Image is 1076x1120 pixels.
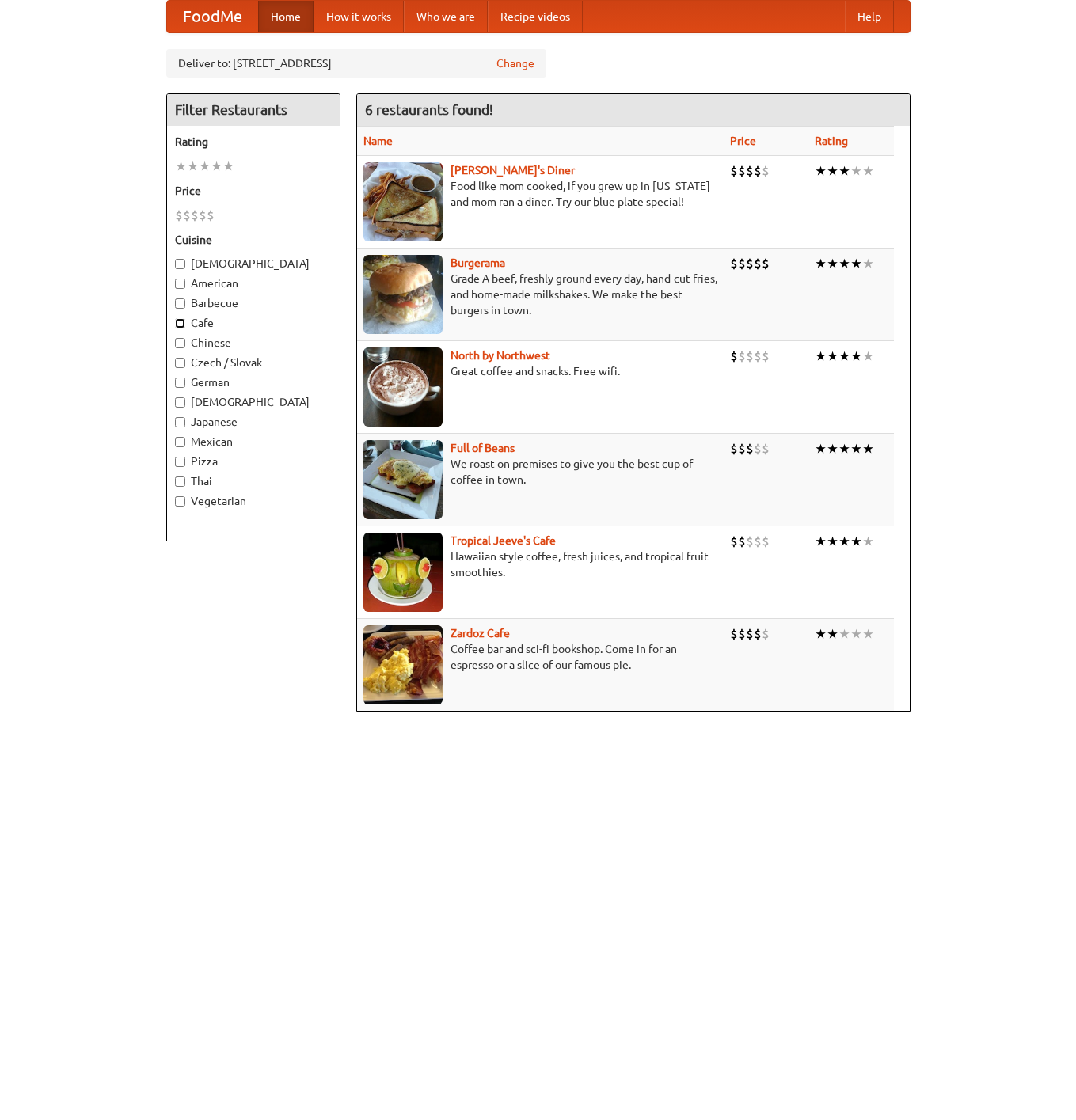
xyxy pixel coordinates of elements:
[838,625,850,643] li: ★
[222,158,234,175] li: ★
[175,295,332,311] label: Barbecue
[175,256,332,271] label: [DEMOGRAPHIC_DATA]
[730,135,756,147] a: Price
[815,347,827,365] li: ★
[451,256,505,269] a: Burgerama
[838,440,850,457] li: ★
[815,162,827,180] li: ★
[488,1,583,32] a: Recipe videos
[175,434,332,450] label: Mexican
[363,162,443,241] img: sallys.jpg
[175,358,185,368] input: Czech / Slovak
[451,164,575,177] a: [PERSON_NAME]'s Diner
[451,627,510,640] b: Zardoz Cafe
[754,162,762,180] li: $
[211,158,222,175] li: ★
[838,255,850,272] li: ★
[175,457,185,467] input: Pizza
[862,625,874,643] li: ★
[754,347,762,365] li: $
[850,625,862,643] li: ★
[363,255,443,334] img: burgerama.jpg
[754,625,762,643] li: $
[175,476,185,487] input: Thai
[363,271,717,318] p: Grade A beef, freshly ground every day, hand-cut fries, and home-made milkshakes. We make the bes...
[167,94,340,126] h4: Filter Restaurants
[754,533,762,550] li: $
[175,454,332,469] label: Pizza
[451,349,550,362] a: North by Northwest
[730,162,738,180] li: $
[451,442,515,454] a: Full of Beans
[175,355,332,370] label: Czech / Slovak
[827,440,838,457] li: ★
[175,232,332,248] h5: Cuisine
[175,374,332,390] label: German
[762,162,770,180] li: $
[746,625,754,643] li: $
[175,279,185,289] input: American
[175,397,185,408] input: [DEMOGRAPHIC_DATA]
[746,347,754,365] li: $
[183,207,191,224] li: $
[175,259,185,269] input: [DEMOGRAPHIC_DATA]
[730,625,738,643] li: $
[191,207,199,224] li: $
[838,533,850,550] li: ★
[363,347,443,427] img: north.jpg
[850,162,862,180] li: ★
[730,440,738,457] li: $
[363,533,443,612] img: jeeves.jpg
[738,440,746,457] li: $
[496,55,534,71] a: Change
[738,162,746,180] li: $
[166,49,546,78] div: Deliver to: [STREET_ADDRESS]
[850,440,862,457] li: ★
[838,347,850,365] li: ★
[762,347,770,365] li: $
[175,437,185,447] input: Mexican
[363,178,717,210] p: Food like mom cooked, if you grew up in [US_STATE] and mom ran a diner. Try our blue plate special!
[762,533,770,550] li: $
[175,473,332,489] label: Thai
[199,207,207,224] li: $
[738,625,746,643] li: $
[363,363,717,379] p: Great coffee and snacks. Free wifi.
[815,440,827,457] li: ★
[175,315,332,331] label: Cafe
[746,162,754,180] li: $
[730,347,738,365] li: $
[815,533,827,550] li: ★
[175,207,183,224] li: $
[815,625,827,643] li: ★
[754,440,762,457] li: $
[738,255,746,272] li: $
[850,255,862,272] li: ★
[199,158,211,175] li: ★
[862,255,874,272] li: ★
[862,533,874,550] li: ★
[363,440,443,519] img: beans.jpg
[363,456,717,488] p: We roast on premises to give you the best cup of coffee in town.
[827,533,838,550] li: ★
[175,134,332,150] h5: Rating
[175,275,332,291] label: American
[363,549,717,580] p: Hawaiian style coffee, fresh juices, and tropical fruit smoothies.
[175,378,185,388] input: German
[363,625,443,704] img: zardoz.jpg
[845,1,894,32] a: Help
[175,394,332,410] label: [DEMOGRAPHIC_DATA]
[258,1,314,32] a: Home
[762,255,770,272] li: $
[365,102,493,117] ng-pluralize: 6 restaurants found!
[827,347,838,365] li: ★
[815,135,848,147] a: Rating
[762,440,770,457] li: $
[862,162,874,180] li: ★
[363,135,393,147] a: Name
[738,533,746,550] li: $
